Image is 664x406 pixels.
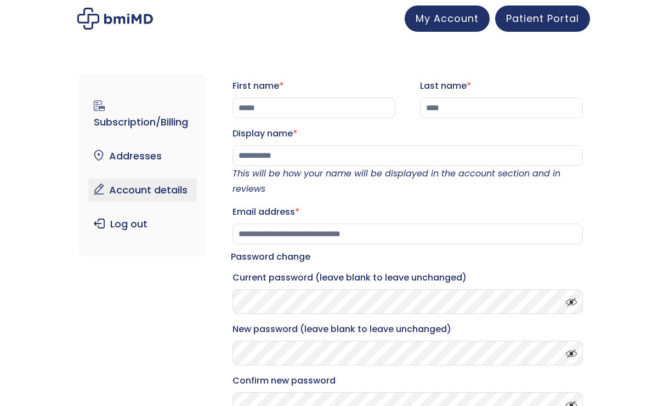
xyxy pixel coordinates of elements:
[88,145,197,168] a: Addresses
[231,249,310,265] legend: Password change
[506,12,579,25] span: Patient Portal
[88,213,197,236] a: Log out
[88,95,197,134] a: Subscription/Billing
[232,77,395,95] label: First name
[495,5,590,32] a: Patient Portal
[80,76,206,255] nav: Account pages
[420,77,583,95] label: Last name
[232,321,583,338] label: New password (leave blank to leave unchanged)
[232,203,583,221] label: Email address
[232,125,583,142] label: Display name
[77,8,153,30] img: My account
[88,179,197,202] a: Account details
[232,167,560,195] em: This will be how your name will be displayed in the account section and in reviews
[405,5,490,32] a: My Account
[232,269,583,287] label: Current password (leave blank to leave unchanged)
[232,372,583,390] label: Confirm new password
[416,12,479,25] span: My Account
